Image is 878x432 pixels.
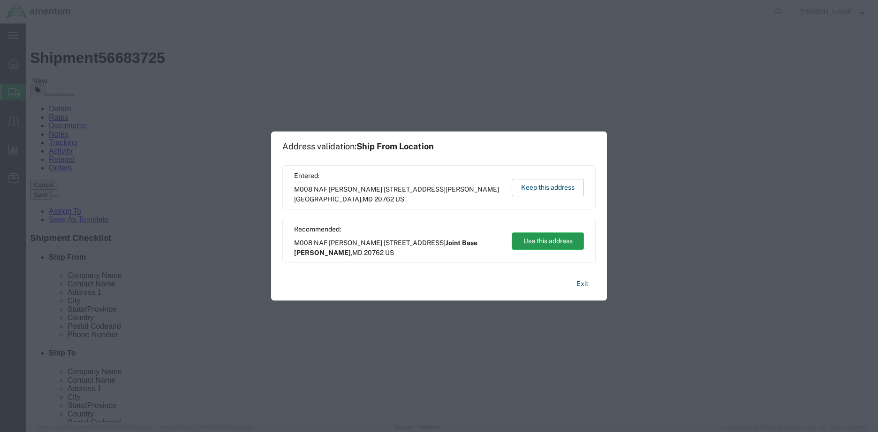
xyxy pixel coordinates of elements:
button: Exit [569,276,596,292]
button: Keep this address [512,179,584,196]
span: [PERSON_NAME][GEOGRAPHIC_DATA] [294,185,499,203]
span: M008 NAF [PERSON_NAME] [STREET_ADDRESS] , [294,238,503,258]
span: 20762 [374,195,394,203]
span: US [395,195,404,203]
span: MD [352,249,363,256]
span: US [385,249,394,256]
span: MD [363,195,373,203]
span: Entered: [294,171,503,181]
button: Use this address [512,232,584,250]
span: 20762 [364,249,384,256]
span: Ship From Location [356,141,434,151]
span: Recommended: [294,224,503,234]
span: Joint Base [PERSON_NAME] [294,239,477,256]
h1: Address validation: [282,141,434,152]
span: M008 NAF [PERSON_NAME] [STREET_ADDRESS] , [294,185,503,204]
